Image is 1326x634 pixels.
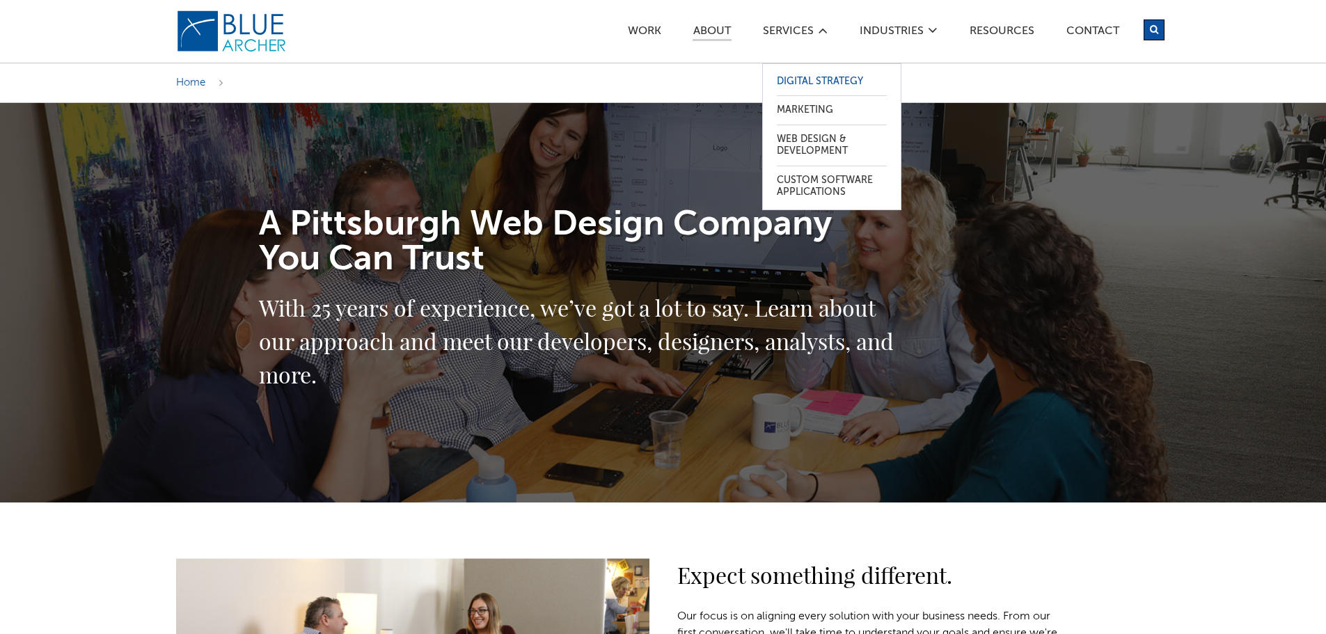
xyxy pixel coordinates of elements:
a: Contact [1066,26,1120,40]
a: Industries [859,26,924,40]
h1: A Pittsburgh Web Design Company You Can Trust [259,207,899,277]
a: ABOUT [693,26,732,41]
a: Home [176,77,205,88]
a: Web Design & Development [777,125,887,166]
h2: Expect something different. [677,558,1067,592]
a: Custom Software Applications [777,166,887,207]
img: Blue Archer Logo [176,10,287,53]
a: Digital Strategy [777,68,887,96]
h2: With 25 years of experience, we’ve got a lot to say. Learn about our approach and meet our develo... [259,291,899,391]
a: Work [627,26,662,40]
a: Marketing [777,96,887,125]
a: SERVICES [762,26,814,40]
a: Resources [969,26,1035,40]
